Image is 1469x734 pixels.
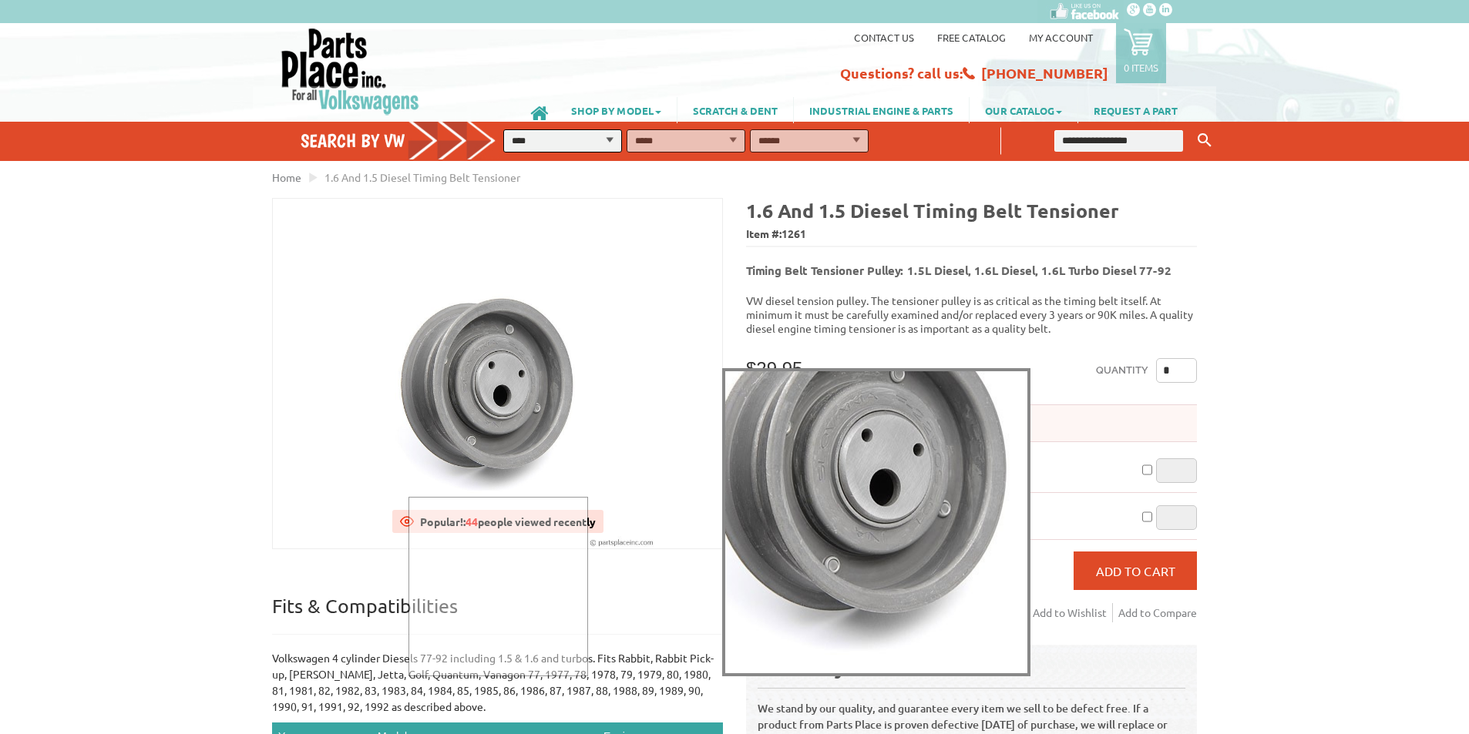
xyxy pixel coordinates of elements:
[746,223,1197,246] span: Item #:
[794,97,969,123] a: INDUSTRIAL ENGINE & PARTS
[782,226,806,240] span: 1261
[746,263,1172,278] b: Timing Belt Tensioner Pulley: 1.5L Diesel, 1.6L Diesel, 1.6L Turbo Diesel 77-92
[1096,563,1175,578] span: Add to Cart
[818,364,871,379] span: In stock
[746,293,1197,335] p: VW diesel tension pulley. The tensioner pulley is as critical as the timing belt itself. At minim...
[272,594,723,635] p: Fits & Compatibilities
[1118,603,1197,622] a: Add to Compare
[937,31,1006,44] a: Free Catalog
[301,129,512,152] h4: Search by VW
[273,199,722,548] img: 1.6 and 1.5 Diesel Timing Belt Tensioner
[272,170,301,184] a: Home
[1078,97,1193,123] a: REQUEST A PART
[1029,31,1093,44] a: My Account
[556,97,677,123] a: SHOP BY MODEL
[1096,358,1148,383] label: Quantity
[970,97,1077,123] a: OUR CATALOG
[746,358,802,379] span: $29.95
[854,31,914,44] a: Contact us
[1124,61,1158,74] p: 0 items
[324,170,520,184] span: 1.6 and 1.5 Diesel Timing Belt Tensioner
[1033,603,1113,622] a: Add to Wishlist
[280,27,421,116] img: Parts Place Inc!
[272,650,723,715] p: Volkswagen 4 cylinder Diesels 77-92 including 1.5 & 1.6 and turbos. Fits Rabbit, Rabbit Pick-up, ...
[1193,128,1216,153] button: Keyword Search
[1074,551,1197,590] button: Add to Cart
[1116,23,1166,83] a: 0 items
[677,97,793,123] a: SCRATCH & DENT
[746,198,1119,223] b: 1.6 and 1.5 Diesel Timing Belt Tensioner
